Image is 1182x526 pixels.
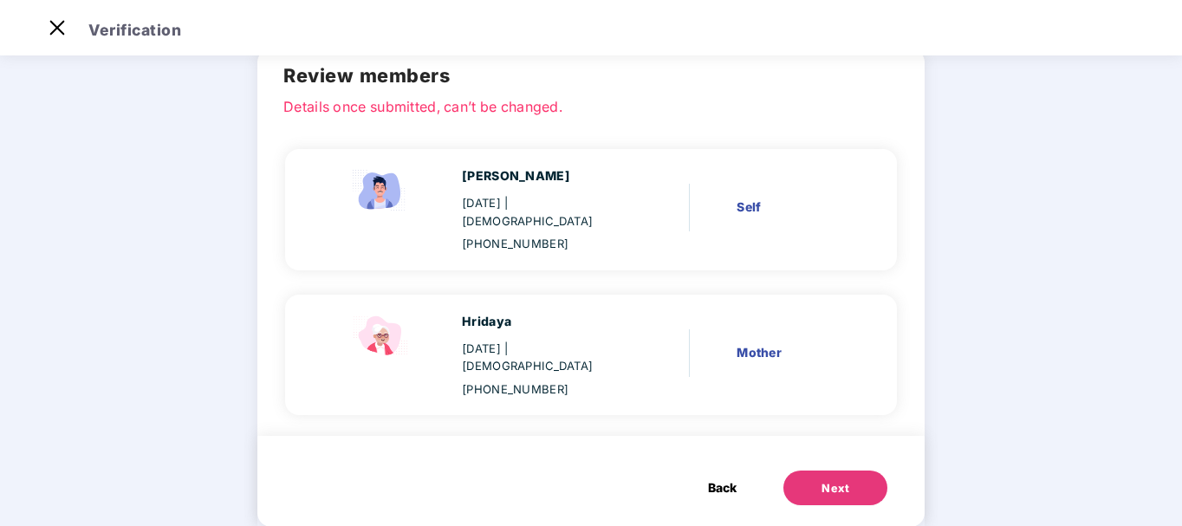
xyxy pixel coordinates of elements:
[462,166,626,185] div: [PERSON_NAME]
[283,62,899,91] h2: Review members
[691,471,754,505] button: Back
[462,340,626,375] div: [DATE]
[462,235,626,253] div: [PHONE_NUMBER]
[462,194,626,230] div: [DATE]
[708,478,737,497] span: Back
[283,96,899,112] p: Details once submitted, can’t be changed.
[737,198,845,217] div: Self
[822,480,849,497] div: Next
[783,471,887,505] button: Next
[462,380,626,399] div: [PHONE_NUMBER]
[346,312,415,360] img: svg+xml;base64,PHN2ZyB4bWxucz0iaHR0cDovL3d3dy53My5vcmcvMjAwMC9zdmciIHdpZHRoPSI1NCIgaGVpZ2h0PSIzOC...
[737,343,845,362] div: Mother
[462,196,593,228] span: | [DEMOGRAPHIC_DATA]
[462,312,626,331] div: Hridaya
[346,166,415,215] img: svg+xml;base64,PHN2ZyBpZD0iRW1wbG95ZWVfbWFsZSIgeG1sbnM9Imh0dHA6Ly93d3cudzMub3JnLzIwMDAvc3ZnIiB3aW...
